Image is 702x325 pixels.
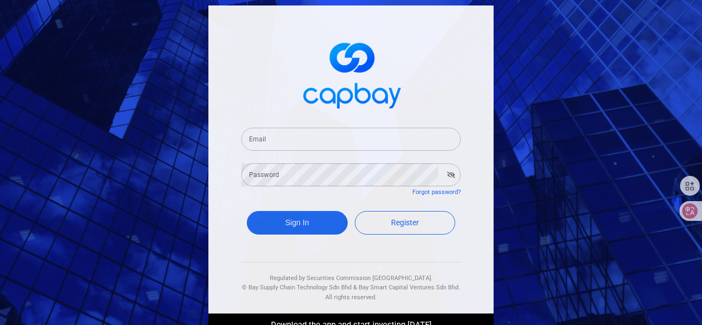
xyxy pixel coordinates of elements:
a: Register [355,211,456,235]
div: Regulated by Securities Commission [GEOGRAPHIC_DATA]. & All rights reserved. [241,263,461,303]
a: Forgot password? [412,189,461,196]
button: Sign In [247,211,348,235]
span: Register [391,218,419,227]
img: logo [296,33,406,115]
span: © Bay Supply Chain Technology Sdn Bhd [242,284,352,291]
span: Bay Smart Capital Ventures Sdn Bhd. [359,284,460,291]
